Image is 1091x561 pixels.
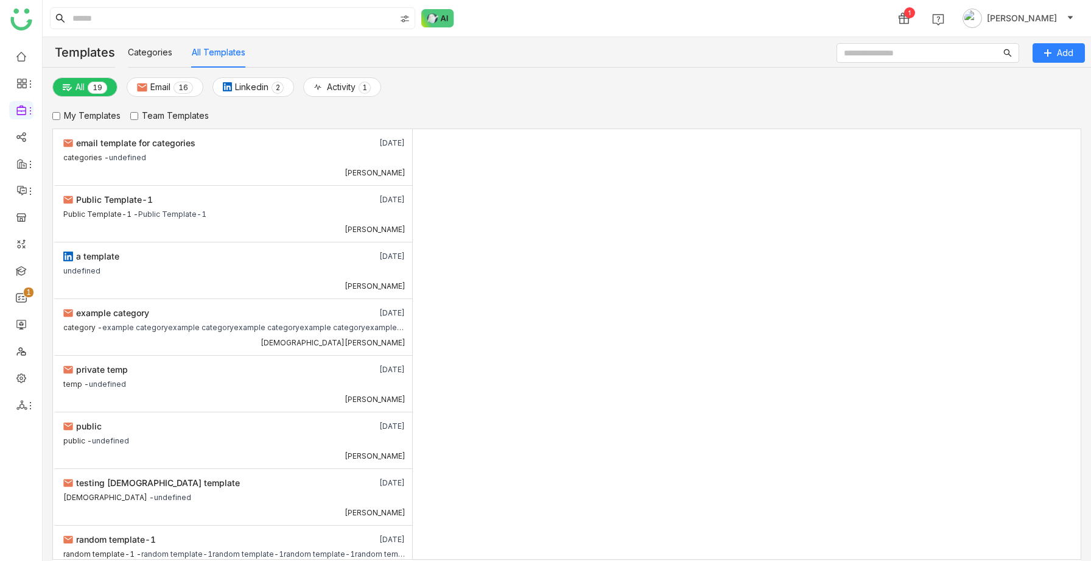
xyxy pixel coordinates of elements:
[97,82,102,94] p: 9
[192,46,245,59] button: All Templates
[63,422,73,431] img: email.svg
[127,77,203,97] button: Email
[75,80,85,94] span: All
[63,252,73,261] img: linkedin.svg
[76,251,119,261] span: a template
[63,263,100,276] div: undefined
[223,82,232,91] img: linkedin.svg
[76,138,195,148] span: email template for categories
[141,546,405,559] div: random template-1random template-1random template-1random template-1random template-1random templ...
[345,508,405,518] div: [PERSON_NAME]
[130,109,209,122] label: Team Templates
[93,82,97,94] p: 1
[63,365,73,375] img: email.svg
[76,421,102,431] span: public
[337,306,405,320] div: [DATE]
[63,195,73,205] img: email.svg
[345,451,405,461] div: [PERSON_NAME]
[63,433,92,446] div: public -
[109,150,146,163] div: undefined
[337,476,405,490] div: [DATE]
[337,250,405,263] div: [DATE]
[1033,43,1085,63] button: Add
[904,7,915,18] div: 1
[183,82,188,94] p: 6
[24,288,33,297] nz-badge-sup: 1
[88,82,107,94] nz-badge-sup: 19
[987,12,1057,25] span: [PERSON_NAME]
[102,320,405,333] div: example categoryexample categoryexample categoryexample categoryexample categoryexample categorye...
[63,138,73,148] img: email.svg
[261,338,405,348] div: [DEMOGRAPHIC_DATA][PERSON_NAME]
[327,80,356,94] span: Activity
[63,320,102,333] div: category -
[963,9,982,28] img: avatar
[303,77,381,97] button: Activity
[130,112,138,120] input: Team Templates
[52,77,118,97] button: All
[76,308,149,318] span: example category
[178,82,183,94] p: 1
[63,478,73,488] img: email.svg
[76,364,128,375] span: private temp
[63,206,138,219] div: Public Template-1 -
[154,490,191,503] div: undefined
[932,13,944,26] img: help.svg
[272,82,284,94] nz-badge-sup: 2
[63,376,89,389] div: temp -
[421,9,454,27] img: ask-buddy-normal.svg
[275,82,280,94] p: 2
[345,281,405,291] div: [PERSON_NAME]
[92,433,129,446] div: undefined
[362,82,367,94] p: 1
[43,37,115,68] div: Templates
[63,546,141,559] div: random template-1 -
[63,150,109,163] div: categories -
[337,193,405,206] div: [DATE]
[235,80,268,94] span: Linkedin
[63,490,154,503] div: [DEMOGRAPHIC_DATA] -
[52,112,60,120] input: My Templates
[76,194,153,205] span: Public Template-1
[1057,46,1073,60] span: Add
[174,82,193,94] nz-badge-sup: 16
[337,136,405,150] div: [DATE]
[150,80,170,94] span: Email
[337,420,405,433] div: [DATE]
[63,308,73,318] img: email.svg
[345,168,405,178] div: [PERSON_NAME]
[400,14,410,24] img: search-type.svg
[52,109,121,122] label: My Templates
[960,9,1076,28] button: [PERSON_NAME]
[76,534,156,545] span: random template-1
[337,533,405,546] div: [DATE]
[89,376,126,389] div: undefined
[63,83,72,93] img: plainalloptions.svg
[138,206,206,219] div: Public Template-1
[345,225,405,235] div: [PERSON_NAME]
[63,535,73,545] img: email.svg
[76,478,240,488] span: testing [DEMOGRAPHIC_DATA] template
[10,9,32,30] img: logo
[345,395,405,404] div: [PERSON_NAME]
[359,82,371,94] nz-badge-sup: 1
[212,77,294,97] button: Linkedin
[26,286,31,298] p: 1
[137,82,147,93] img: email.svg
[337,363,405,376] div: [DATE]
[128,46,172,59] button: Categories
